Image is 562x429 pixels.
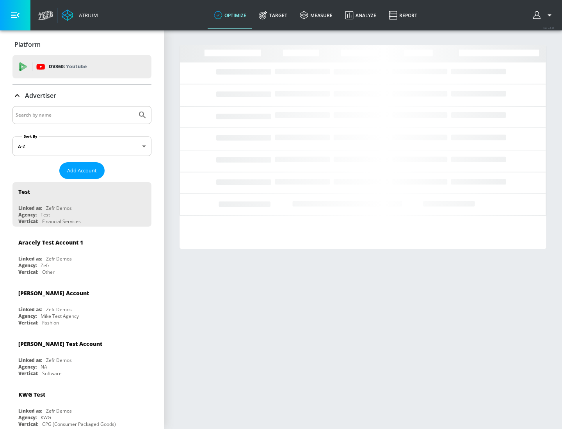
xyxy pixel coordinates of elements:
[12,182,151,227] div: TestLinked as:Zefr DemosAgency:TestVertical:Financial Services
[12,334,151,379] div: [PERSON_NAME] Test AccountLinked as:Zefr DemosAgency:NAVertical:Software
[18,313,37,319] div: Agency:
[66,62,87,71] p: Youtube
[18,414,37,421] div: Agency:
[339,1,382,29] a: Analyze
[41,262,50,269] div: Zefr
[12,284,151,328] div: [PERSON_NAME] AccountLinked as:Zefr DemosAgency:Mike Test AgencyVertical:Fashion
[49,62,87,71] p: DV360:
[208,1,253,29] a: optimize
[18,421,38,427] div: Vertical:
[46,357,72,363] div: Zefr Demos
[18,363,37,370] div: Agency:
[18,357,42,363] div: Linked as:
[12,233,151,277] div: Aracely Test Account 1Linked as:Zefr DemosAgency:ZefrVertical:Other
[14,40,41,49] p: Platform
[76,12,98,19] div: Atrium
[18,239,83,246] div: Aracely Test Account 1
[42,218,81,225] div: Financial Services
[41,313,79,319] div: Mike Test Agency
[22,134,39,139] label: Sort By
[18,370,38,377] div: Vertical:
[382,1,423,29] a: Report
[46,408,72,414] div: Zefr Demos
[12,136,151,156] div: A-Z
[18,319,38,326] div: Vertical:
[18,262,37,269] div: Agency:
[18,408,42,414] div: Linked as:
[62,9,98,21] a: Atrium
[18,391,45,398] div: KWG Test
[25,91,56,100] p: Advertiser
[46,255,72,262] div: Zefr Demos
[18,218,38,225] div: Vertical:
[18,188,30,195] div: Test
[253,1,293,29] a: Target
[18,306,42,313] div: Linked as:
[16,110,134,120] input: Search by name
[46,205,72,211] div: Zefr Demos
[18,289,89,297] div: [PERSON_NAME] Account
[42,269,55,275] div: Other
[543,26,554,30] span: v 4.24.0
[18,205,42,211] div: Linked as:
[46,306,72,313] div: Zefr Demos
[18,255,42,262] div: Linked as:
[18,211,37,218] div: Agency:
[12,55,151,78] div: DV360: Youtube
[42,421,116,427] div: CPG (Consumer Packaged Goods)
[42,370,62,377] div: Software
[12,34,151,55] div: Platform
[41,414,51,421] div: KWG
[293,1,339,29] a: measure
[41,363,47,370] div: NA
[18,269,38,275] div: Vertical:
[18,340,102,347] div: [PERSON_NAME] Test Account
[59,162,105,179] button: Add Account
[41,211,50,218] div: Test
[42,319,59,326] div: Fashion
[12,85,151,106] div: Advertiser
[67,166,97,175] span: Add Account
